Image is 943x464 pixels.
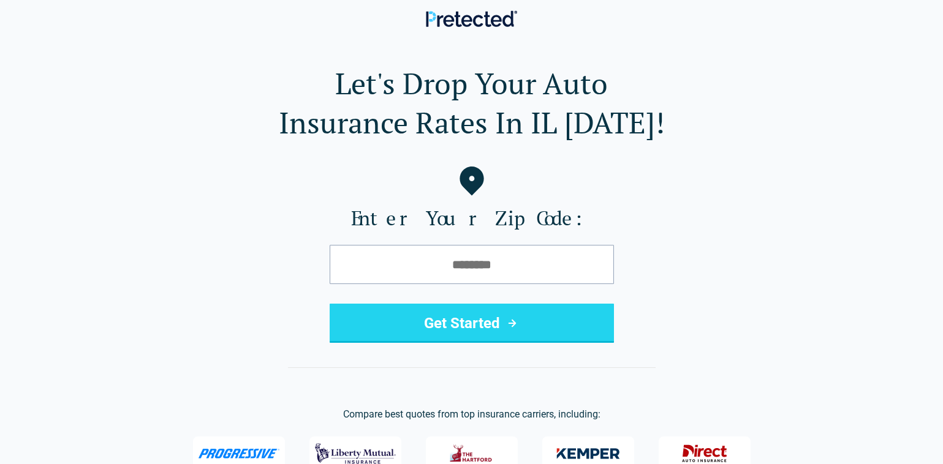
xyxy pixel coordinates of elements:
label: Enter Your Zip Code: [20,206,923,230]
img: Progressive [198,449,280,458]
h1: Let's Drop Your Auto Insurance Rates In IL [DATE]! [20,64,923,142]
button: Get Started [330,304,614,343]
img: Pretected [426,10,517,27]
p: Compare best quotes from top insurance carriers, including: [20,407,923,422]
